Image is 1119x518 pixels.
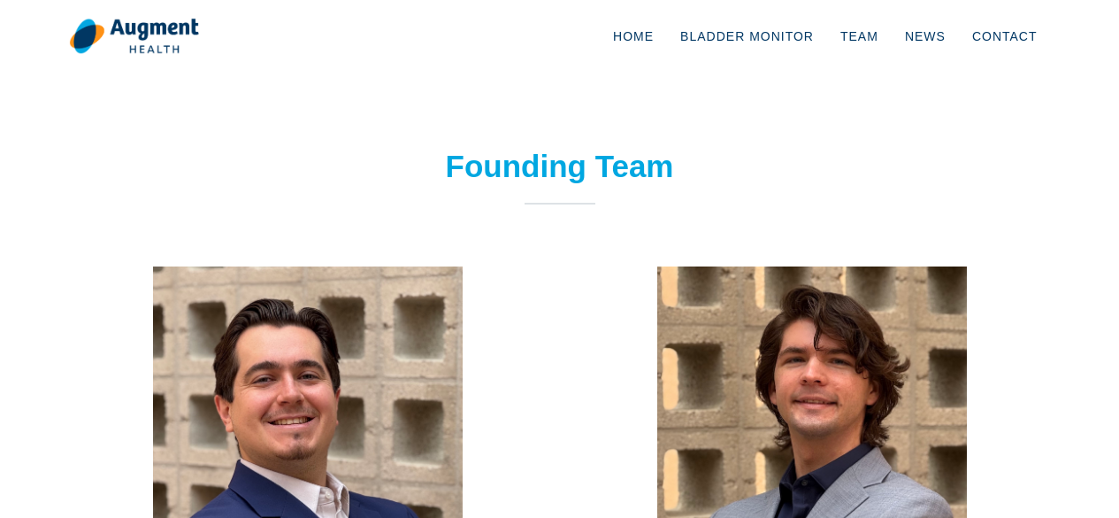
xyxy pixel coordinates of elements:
[69,18,199,55] img: logo
[959,7,1051,66] a: Contact
[600,7,667,66] a: Home
[827,7,892,66] a: Team
[892,7,959,66] a: News
[667,7,827,66] a: Bladder Monitor
[321,148,799,185] h2: Founding Team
